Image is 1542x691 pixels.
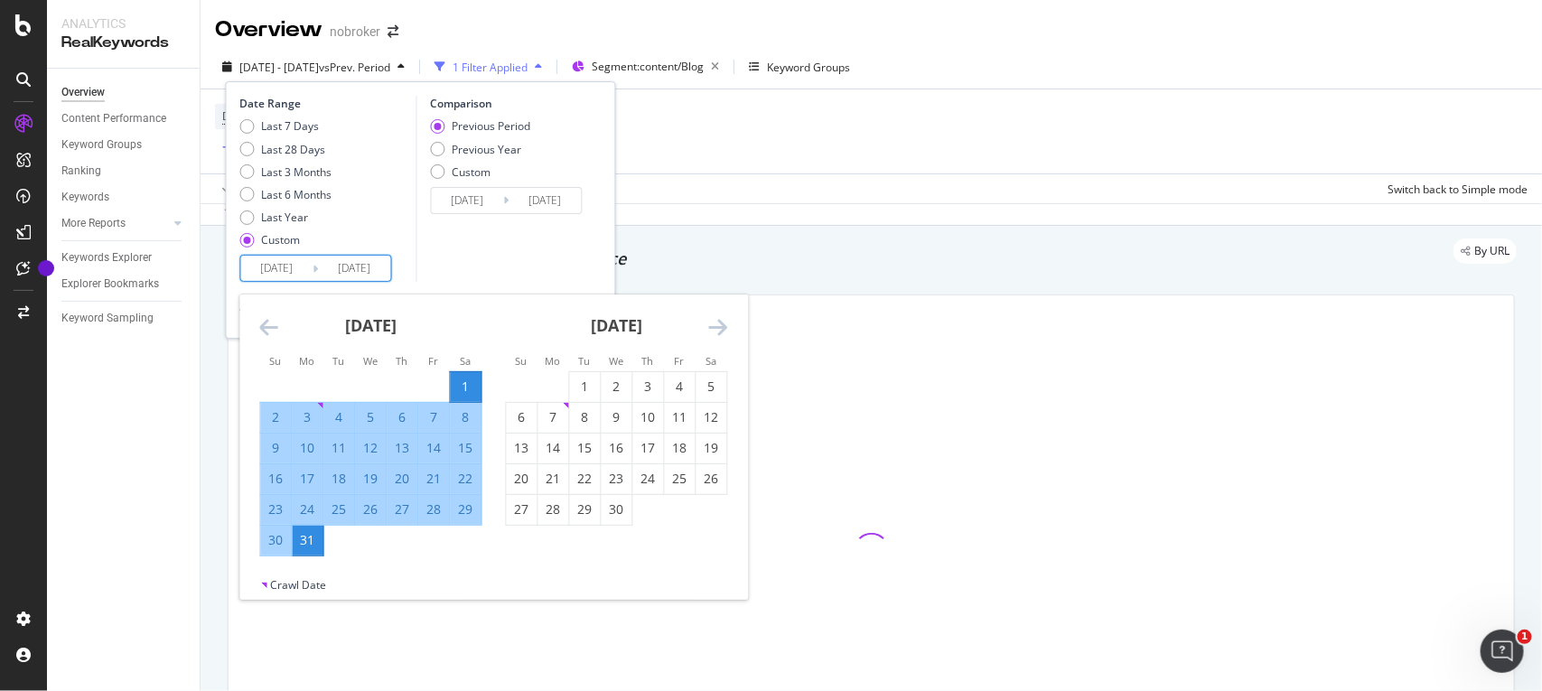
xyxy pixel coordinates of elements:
div: 28 [538,500,569,518]
div: 25 [324,500,355,518]
a: More Reports [61,214,169,233]
div: 15 [570,439,601,457]
div: 18 [324,470,355,488]
td: Selected. Wednesday, March 19, 2025 [355,463,387,494]
div: 17 [633,439,664,457]
td: Choose Tuesday, April 1, 2025 as your check-in date. It’s available. [569,371,601,402]
div: 4 [324,408,355,426]
td: Choose Wednesday, April 9, 2025 as your check-in date. It’s available. [601,402,632,433]
td: Selected as start date. Saturday, March 1, 2025 [450,371,481,402]
div: 1 [451,378,481,396]
div: 11 [324,439,355,457]
div: 22 [451,470,481,488]
div: 10 [293,439,323,457]
td: Choose Saturday, April 19, 2025 as your check-in date. It’s available. [696,433,727,463]
button: [DATE] - [DATE]vsPrev. Period [215,52,412,81]
a: Keyword Groups [61,135,187,154]
td: Selected. Saturday, March 15, 2025 [450,433,481,463]
div: 21 [538,470,569,488]
div: Content Performance [61,109,166,128]
div: Last 7 Days [240,118,332,134]
td: Choose Tuesday, April 22, 2025 as your check-in date. It’s available. [569,463,601,494]
td: Selected. Wednesday, March 26, 2025 [355,494,387,525]
div: Custom [240,232,332,247]
div: 8 [451,408,481,426]
td: Choose Wednesday, April 23, 2025 as your check-in date. It’s available. [601,463,632,494]
div: 30 [261,531,292,549]
div: 27 [507,500,537,518]
small: Th [642,354,654,368]
td: Choose Sunday, April 27, 2025 as your check-in date. It’s available. [506,494,537,525]
div: 10 [633,408,664,426]
div: Tooltip anchor [38,260,54,276]
td: Selected. Monday, March 3, 2025 [292,402,323,433]
div: Move forward to switch to the next month. [709,316,728,339]
td: Selected. Wednesday, March 12, 2025 [355,433,387,463]
div: Switch back to Simple mode [1388,182,1528,197]
div: 9 [261,439,292,457]
td: Choose Thursday, April 10, 2025 as your check-in date. It’s available. [632,402,664,433]
div: 28 [419,500,450,518]
td: Choose Thursday, April 17, 2025 as your check-in date. It’s available. [632,433,664,463]
div: RealKeywords [61,33,185,53]
div: Custom [262,232,301,247]
div: Last Year [240,210,332,225]
button: Switch back to Simple mode [1380,174,1528,203]
td: Choose Monday, April 21, 2025 as your check-in date. It’s available. [537,463,569,494]
div: Explorer Bookmarks [61,275,159,294]
div: Custom [430,164,530,180]
div: 12 [356,439,387,457]
div: arrow-right-arrow-left [388,25,398,38]
div: Overview [61,83,105,102]
div: legacy label [1453,238,1517,264]
div: Analytics [61,14,185,33]
div: Overview [215,14,322,45]
div: Last 28 Days [240,142,332,157]
td: Choose Sunday, April 20, 2025 as your check-in date. It’s available. [506,463,537,494]
td: Selected as end date. Monday, March 31, 2025 [292,525,323,556]
a: Content Performance [61,109,187,128]
td: Choose Saturday, April 26, 2025 as your check-in date. It’s available. [696,463,727,494]
div: Previous Year [452,142,521,157]
td: Selected. Monday, March 10, 2025 [292,433,323,463]
div: 11 [665,408,696,426]
div: 16 [602,439,632,457]
div: 5 [356,408,387,426]
div: 20 [507,470,537,488]
td: Choose Wednesday, April 16, 2025 as your check-in date. It’s available. [601,433,632,463]
a: Explorer Bookmarks [61,275,187,294]
div: 5 [696,378,727,396]
small: Mo [546,354,561,368]
div: 15 [451,439,481,457]
td: Selected. Tuesday, March 11, 2025 [323,433,355,463]
span: [DATE] - [DATE] [239,60,319,75]
div: 29 [570,500,601,518]
td: Choose Tuesday, April 15, 2025 as your check-in date. It’s available. [569,433,601,463]
td: Selected. Monday, March 17, 2025 [292,463,323,494]
td: Choose Wednesday, April 30, 2025 as your check-in date. It’s available. [601,494,632,525]
div: 30 [602,500,632,518]
strong: [DATE] [591,314,642,336]
td: Choose Tuesday, April 8, 2025 as your check-in date. It’s available. [569,402,601,433]
div: 21 [419,470,450,488]
small: Fr [675,354,685,368]
td: Choose Monday, April 7, 2025 as your check-in date. It’s available. [537,402,569,433]
div: Comparison [430,96,587,111]
td: Selected. Tuesday, March 18, 2025 [323,463,355,494]
td: Selected. Tuesday, March 25, 2025 [323,494,355,525]
div: 1 Filter Applied [453,60,528,75]
div: 2 [261,408,292,426]
div: Ranking [61,162,101,181]
div: Previous Period [452,118,530,134]
td: Choose Monday, April 14, 2025 as your check-in date. It’s available. [537,433,569,463]
td: Selected. Sunday, March 30, 2025 [260,525,292,556]
div: 3 [293,408,323,426]
div: Last 7 Days [262,118,320,134]
td: Selected. Thursday, March 13, 2025 [387,433,418,463]
div: Previous Period [430,118,530,134]
div: Crawl Date [271,577,327,593]
td: Choose Friday, April 4, 2025 as your check-in date. It’s available. [664,371,696,402]
small: Tu [333,354,345,368]
div: 23 [602,470,632,488]
div: 19 [356,470,387,488]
